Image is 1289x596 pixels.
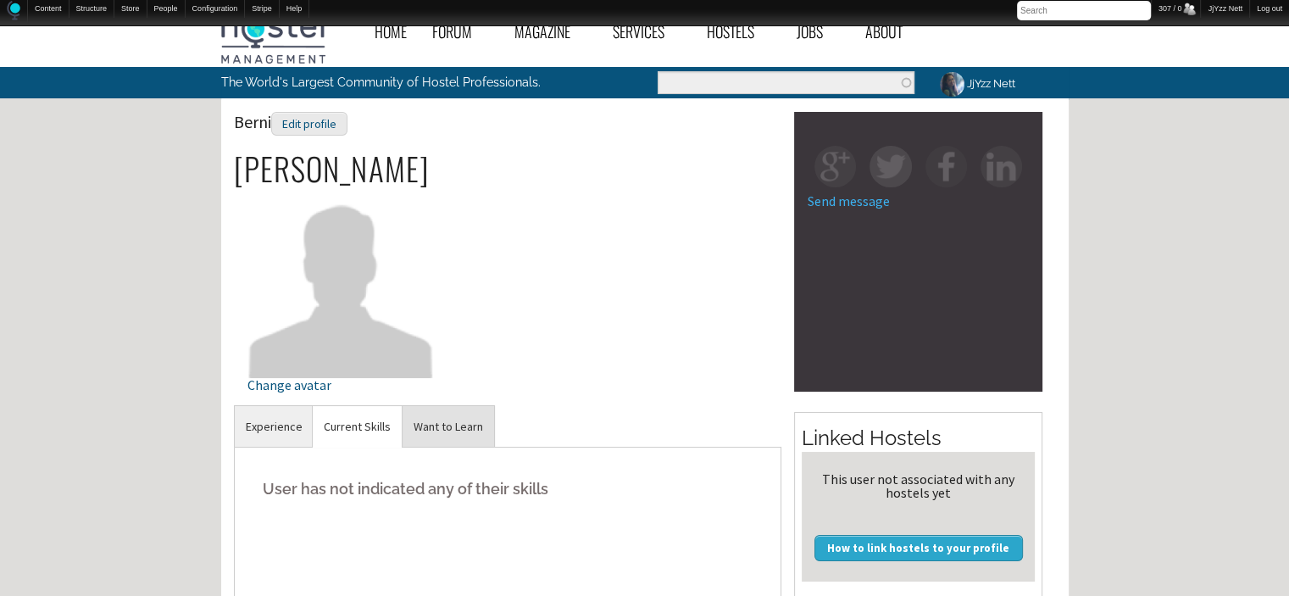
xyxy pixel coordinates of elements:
div: Edit profile [271,112,347,136]
a: Want to Learn [403,406,494,448]
img: in-square.png [981,146,1022,187]
a: Forum [419,13,502,51]
img: Berni's picture [247,190,435,377]
input: Search [1017,1,1151,20]
a: Home [362,13,419,51]
a: Magazine [502,13,600,51]
img: Hostel Management Home [221,13,325,64]
h2: Linked Hostels [802,424,1035,453]
div: This user not associated with any hostels yet [808,472,1028,499]
h5: User has not indicated any of their skills [247,463,769,515]
a: Hostels [694,13,784,51]
img: gp-square.png [814,146,856,187]
a: Send message [808,192,890,209]
p: The World's Largest Community of Hostel Professionals. [221,67,575,97]
a: Jobs [784,13,853,51]
a: Edit profile [271,111,347,132]
a: Change avatar [247,274,435,392]
a: Current Skills [313,406,402,448]
img: JjYzz Nett's picture [937,70,967,99]
img: Home [7,1,20,20]
a: JjYzz Nett [927,67,1025,100]
a: Services [600,13,694,51]
img: tw-square.png [870,146,911,187]
div: Change avatar [247,378,435,392]
input: Enter the terms you wish to search for. [658,71,914,94]
a: Experience [235,406,314,448]
span: Berni [234,111,347,132]
h2: [PERSON_NAME] [234,151,782,187]
img: fb-square.png [925,146,967,187]
a: About [853,13,932,51]
a: How to link hostels to your profile [814,535,1023,560]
